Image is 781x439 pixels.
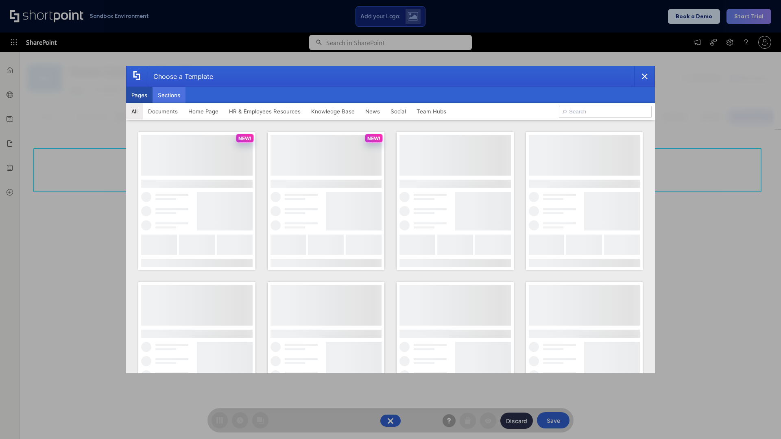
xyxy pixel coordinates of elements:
button: Pages [126,87,153,103]
input: Search [559,106,652,118]
p: NEW! [367,135,380,141]
iframe: Chat Widget [740,400,781,439]
div: Choose a Template [147,66,213,87]
button: Documents [143,103,183,120]
button: Sections [153,87,185,103]
div: template selector [126,66,655,373]
button: News [360,103,385,120]
p: NEW! [238,135,251,141]
button: Team Hubs [411,103,452,120]
button: Knowledge Base [306,103,360,120]
button: All [126,103,143,120]
button: Social [385,103,411,120]
button: HR & Employees Resources [224,103,306,120]
button: Home Page [183,103,224,120]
